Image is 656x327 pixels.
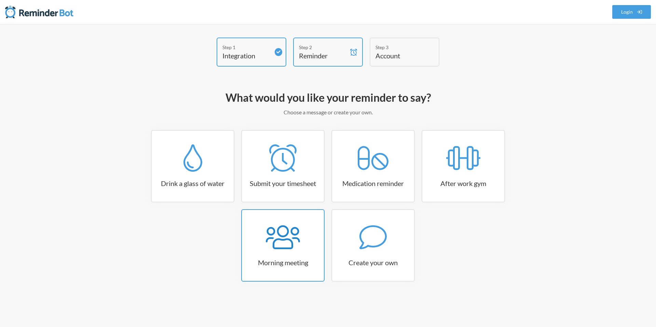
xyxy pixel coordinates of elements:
[5,5,73,19] img: Reminder Bot
[612,5,651,19] a: Login
[375,51,423,60] h4: Account
[222,51,270,60] h4: Integration
[242,258,324,267] h3: Morning meeting
[375,44,423,51] div: Step 3
[422,179,504,188] h3: After work gym
[242,179,324,188] h3: Submit your timesheet
[299,51,347,60] h4: Reminder
[130,108,526,116] p: Choose a message or create your own.
[332,179,414,188] h3: Medication reminder
[222,44,270,51] div: Step 1
[130,90,526,105] h2: What would you like your reminder to say?
[152,179,234,188] h3: Drink a glass of water
[332,258,414,267] h3: Create your own
[299,44,347,51] div: Step 2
